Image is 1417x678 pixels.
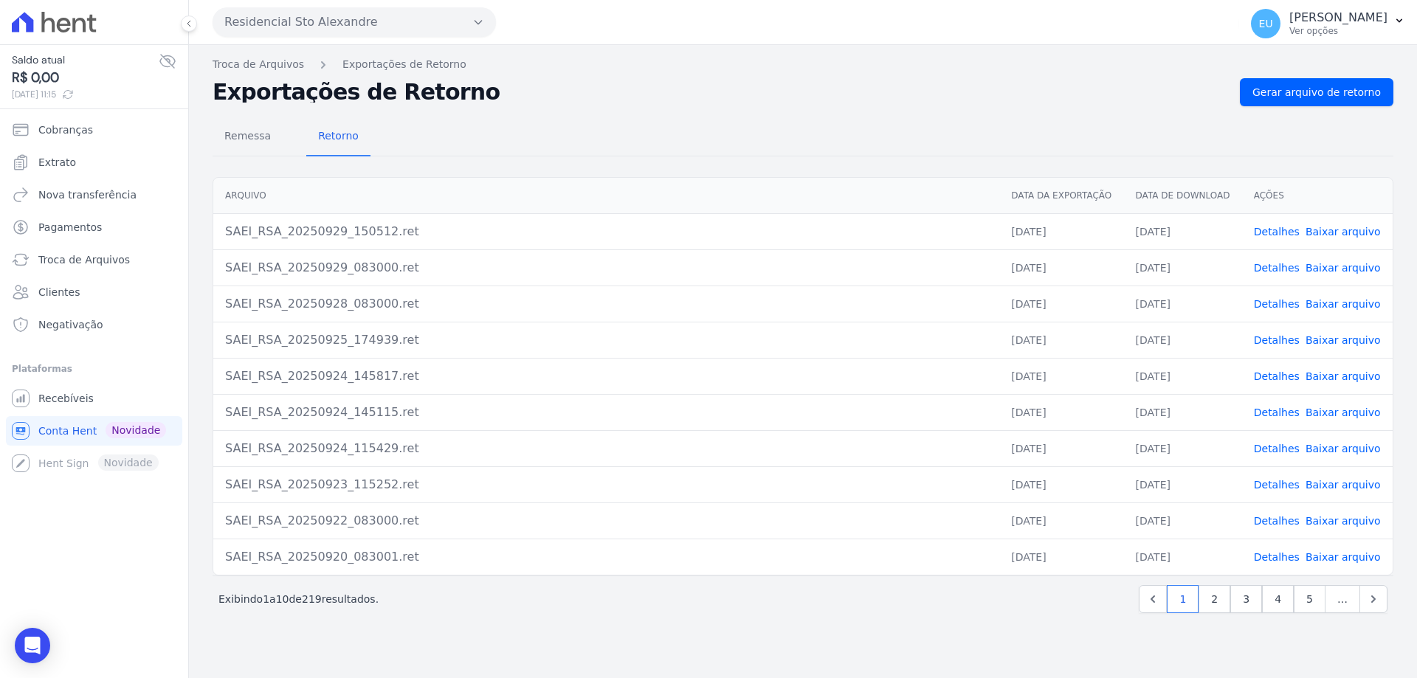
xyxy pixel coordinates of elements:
td: [DATE] [999,539,1123,575]
th: Ações [1242,178,1393,214]
td: [DATE] [1124,394,1242,430]
a: Retorno [306,118,370,156]
a: Pagamentos [6,212,182,242]
div: SAEI_RSA_20250929_083000.ret [225,259,987,277]
div: Open Intercom Messenger [15,628,50,663]
a: Detalhes [1254,551,1300,563]
th: Data de Download [1124,178,1242,214]
a: Detalhes [1254,298,1300,310]
div: SAEI_RSA_20250922_083000.ret [225,512,987,530]
a: Detalhes [1254,226,1300,238]
td: [DATE] [999,322,1123,358]
td: [DATE] [1124,466,1242,502]
a: 4 [1262,585,1294,613]
a: Detalhes [1254,370,1300,382]
span: Novidade [106,422,166,438]
span: Cobranças [38,122,93,137]
a: Troca de Arquivos [6,245,182,274]
span: R$ 0,00 [12,68,159,88]
a: Remessa [213,118,283,156]
div: SAEI_RSA_20250929_150512.ret [225,223,987,241]
div: Plataformas [12,360,176,378]
a: Nova transferência [6,180,182,210]
td: [DATE] [1124,502,1242,539]
nav: Sidebar [12,115,176,478]
a: Baixar arquivo [1306,443,1381,454]
span: Gerar arquivo de retorno [1252,85,1381,100]
td: [DATE] [1124,322,1242,358]
p: Ver opções [1289,25,1387,37]
a: Conta Hent Novidade [6,416,182,446]
div: SAEI_RSA_20250928_083000.ret [225,295,987,313]
nav: Breadcrumb [213,57,1393,72]
span: 1 [263,593,269,605]
p: Exibindo a de resultados. [218,592,379,606]
a: Recebíveis [6,384,182,413]
h2: Exportações de Retorno [213,82,1228,103]
td: [DATE] [1124,358,1242,394]
a: 2 [1199,585,1230,613]
th: Data da Exportação [999,178,1123,214]
a: Previous [1139,585,1167,613]
span: 10 [276,593,289,605]
a: Baixar arquivo [1306,515,1381,527]
span: Conta Hent [38,423,97,438]
span: [DATE] 11:15 [12,88,159,101]
a: Baixar arquivo [1306,370,1381,382]
span: 219 [302,593,322,605]
a: Detalhes [1254,407,1300,418]
a: Next [1359,585,1387,613]
td: [DATE] [1124,286,1242,322]
a: 5 [1294,585,1325,613]
div: SAEI_RSA_20250920_083001.ret [225,548,987,566]
span: Retorno [309,121,368,151]
a: Extrato [6,148,182,177]
span: Negativação [38,317,103,332]
a: Detalhes [1254,515,1300,527]
td: [DATE] [999,394,1123,430]
span: … [1325,585,1360,613]
span: Pagamentos [38,220,102,235]
a: Detalhes [1254,262,1300,274]
div: SAEI_RSA_20250924_145115.ret [225,404,987,421]
td: [DATE] [999,358,1123,394]
td: [DATE] [999,286,1123,322]
a: Exportações de Retorno [342,57,466,72]
a: Baixar arquivo [1306,334,1381,346]
span: Troca de Arquivos [38,252,130,267]
td: [DATE] [999,213,1123,249]
a: Baixar arquivo [1306,479,1381,491]
td: [DATE] [1124,249,1242,286]
a: Baixar arquivo [1306,226,1381,238]
button: EU [PERSON_NAME] Ver opções [1239,3,1417,44]
td: [DATE] [1124,213,1242,249]
a: Baixar arquivo [1306,262,1381,274]
span: Recebíveis [38,391,94,406]
div: SAEI_RSA_20250924_145817.ret [225,367,987,385]
a: 3 [1230,585,1262,613]
td: [DATE] [1124,430,1242,466]
a: Baixar arquivo [1306,551,1381,563]
a: Detalhes [1254,334,1300,346]
button: Residencial Sto Alexandre [213,7,496,37]
a: Troca de Arquivos [213,57,304,72]
a: Clientes [6,277,182,307]
a: Gerar arquivo de retorno [1240,78,1393,106]
span: Remessa [216,121,280,151]
span: Clientes [38,285,80,300]
th: Arquivo [213,178,999,214]
td: [DATE] [999,502,1123,539]
span: Nova transferência [38,187,137,202]
p: [PERSON_NAME] [1289,10,1387,25]
td: [DATE] [999,466,1123,502]
a: Negativação [6,310,182,339]
a: Baixar arquivo [1306,407,1381,418]
td: [DATE] [999,430,1123,466]
a: Detalhes [1254,479,1300,491]
td: [DATE] [999,249,1123,286]
span: Saldo atual [12,52,159,68]
a: Baixar arquivo [1306,298,1381,310]
td: [DATE] [1124,539,1242,575]
div: SAEI_RSA_20250923_115252.ret [225,476,987,494]
span: EU [1259,18,1273,29]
